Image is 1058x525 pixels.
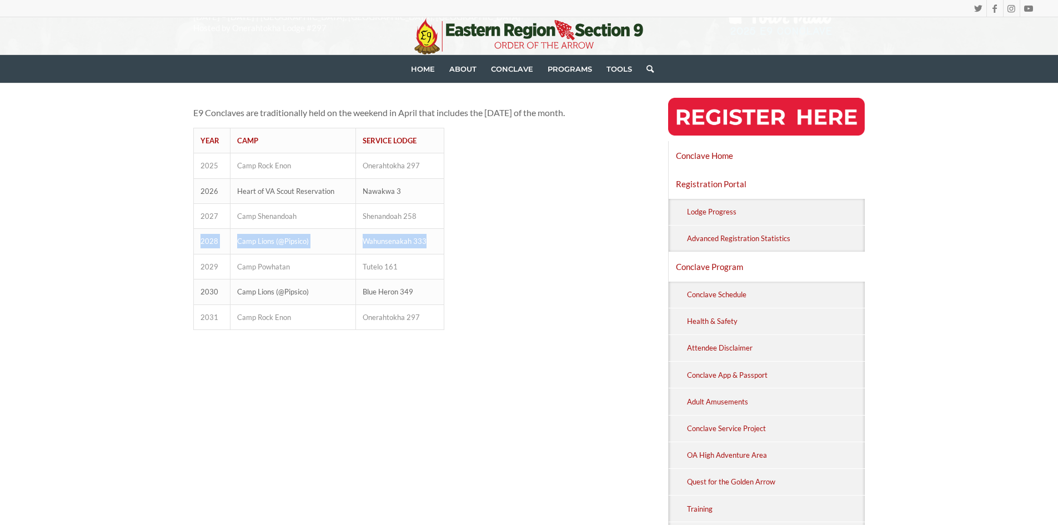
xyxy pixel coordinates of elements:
td: Camp Lions (@Pipsico) [230,279,356,304]
td: 2029 [193,254,230,279]
a: Conclave Schedule [685,282,865,308]
span: Conclave [491,64,533,73]
a: Conclave Service Project [685,416,865,442]
a: Quest for the Golden Arrow [685,469,865,495]
strong: YEAR [200,136,219,145]
span: Programs [548,64,592,73]
td: Shenandoah 258 [356,203,444,228]
td: 2028 [193,229,230,254]
span: About [449,64,477,73]
a: Programs [540,55,599,83]
td: 2030 [193,279,230,304]
img: RegisterHereButton [668,98,865,136]
a: Advanced Registration Statistics [685,226,865,252]
td: Camp Lions (@Pipsico) [230,229,356,254]
a: Conclave Program [669,253,865,281]
a: Tools [599,55,639,83]
td: Camp Powhatan [230,254,356,279]
a: Home [404,55,442,83]
a: Attendee Disclaimer [685,335,865,361]
td: 2026 [193,178,230,203]
td: Camp Rock Enon [230,304,356,329]
span: Home [411,64,435,73]
td: Camp Shenandoah [230,203,356,228]
span: Tools [606,64,632,73]
strong: CAMP [237,136,258,145]
td: Onerahtokha 297 [356,304,444,329]
td: Camp Rock Enon [230,153,356,178]
td: 2027 [193,203,230,228]
a: About [442,55,484,83]
a: Conclave App & Passport [685,362,865,388]
a: Health & Safety [685,308,865,334]
a: Search [639,55,654,83]
td: Onerahtokha 297 [356,153,444,178]
p: E9 Conclaves are traditionally held on the weekend in April that includes the [DATE] of the month. [193,106,628,120]
a: Conclave Home [669,142,865,169]
a: Registration Portal [669,170,865,198]
a: Training [685,496,865,522]
td: Nawakwa 3 [356,178,444,203]
a: Lodge Progress [685,199,865,225]
td: 2031 [193,304,230,329]
td: Heart of VA Scout Reservation [230,178,356,203]
td: Blue Heron 349 [356,279,444,304]
a: Adult Amusements [685,388,865,414]
a: Conclave [484,55,540,83]
a: OA High Adventure Area [685,442,865,468]
td: Wahunsenakah 333 [356,229,444,254]
td: Tutelo 161 [356,254,444,279]
td: 2025 [193,153,230,178]
strong: SERVICE LODGE [363,136,417,145]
